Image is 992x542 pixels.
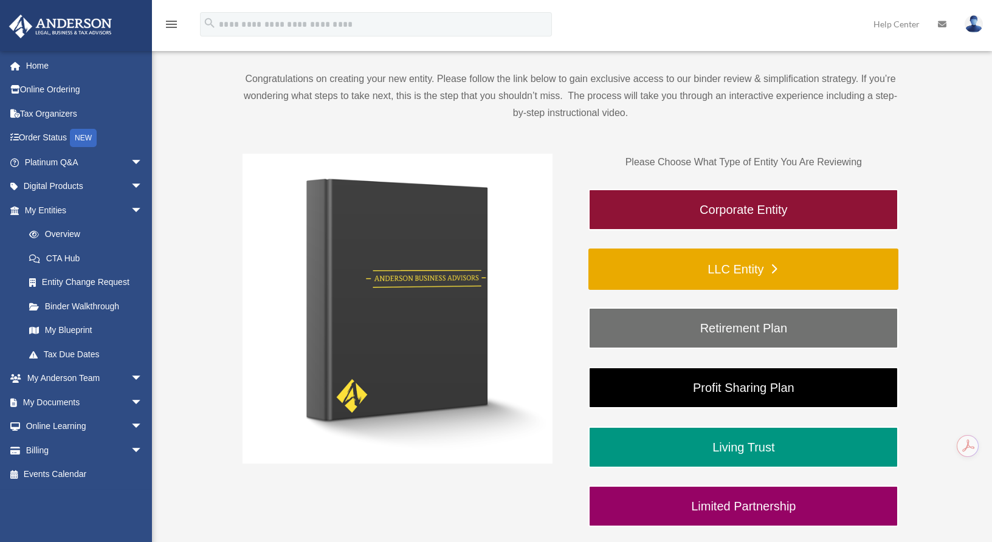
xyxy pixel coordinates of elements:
[9,101,161,126] a: Tax Organizers
[131,198,155,223] span: arrow_drop_down
[9,78,161,102] a: Online Ordering
[588,427,898,468] a: Living Trust
[9,174,161,199] a: Digital Productsarrow_drop_down
[5,15,115,38] img: Anderson Advisors Platinum Portal
[9,414,161,439] a: Online Learningarrow_drop_down
[9,366,161,391] a: My Anderson Teamarrow_drop_down
[164,17,179,32] i: menu
[588,249,898,290] a: LLC Entity
[588,307,898,349] a: Retirement Plan
[588,367,898,408] a: Profit Sharing Plan
[9,150,161,174] a: Platinum Q&Aarrow_drop_down
[243,70,899,122] p: Congratulations on creating your new entity. Please follow the link below to gain exclusive acces...
[131,174,155,199] span: arrow_drop_down
[203,16,216,30] i: search
[131,150,155,175] span: arrow_drop_down
[131,390,155,415] span: arrow_drop_down
[17,270,161,295] a: Entity Change Request
[588,154,898,171] p: Please Choose What Type of Entity You Are Reviewing
[17,222,161,247] a: Overview
[17,342,161,366] a: Tax Due Dates
[70,129,97,147] div: NEW
[131,438,155,463] span: arrow_drop_down
[588,189,898,230] a: Corporate Entity
[17,294,155,318] a: Binder Walkthrough
[131,366,155,391] span: arrow_drop_down
[9,462,161,487] a: Events Calendar
[164,21,179,32] a: menu
[9,126,161,151] a: Order StatusNEW
[588,485,898,527] a: Limited Partnership
[9,198,161,222] a: My Entitiesarrow_drop_down
[965,15,983,33] img: User Pic
[9,438,161,462] a: Billingarrow_drop_down
[9,53,161,78] a: Home
[17,318,161,343] a: My Blueprint
[9,390,161,414] a: My Documentsarrow_drop_down
[17,246,161,270] a: CTA Hub
[131,414,155,439] span: arrow_drop_down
